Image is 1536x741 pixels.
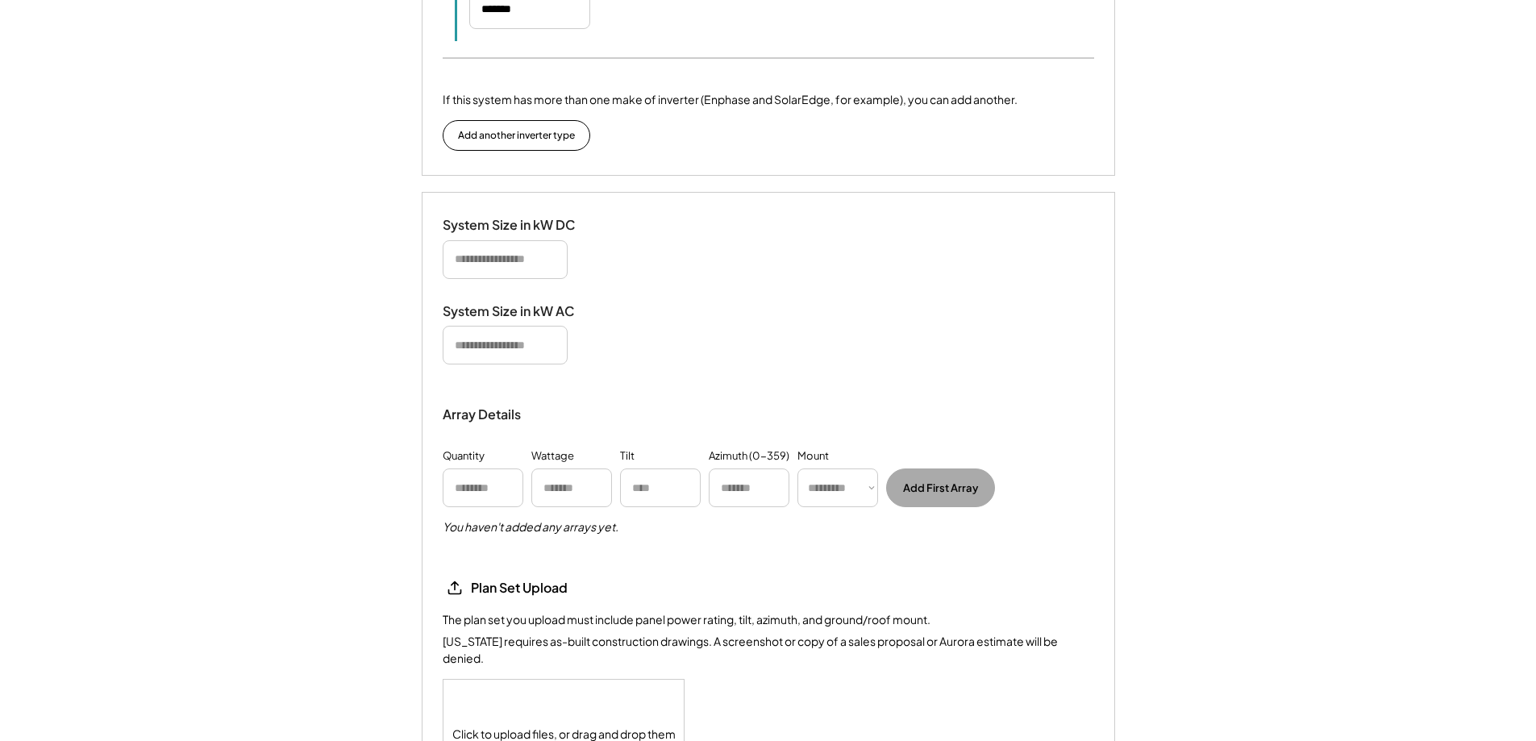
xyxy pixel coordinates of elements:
[620,448,635,464] div: Tilt
[443,217,604,234] div: System Size in kW DC
[443,448,485,464] div: Quantity
[443,612,930,628] div: The plan set you upload must include panel power rating, tilt, azimuth, and ground/roof mount.
[443,633,1094,667] div: [US_STATE] requires as-built construction drawings. A screenshot or copy of a sales proposal or A...
[797,448,829,464] div: Mount
[886,468,995,507] button: Add First Array
[443,91,1018,108] div: If this system has more than one make of inverter (Enphase and SolarEdge, for example), you can a...
[471,580,632,597] div: Plan Set Upload
[443,303,604,320] div: System Size in kW AC
[443,120,590,151] button: Add another inverter type
[443,405,523,424] div: Array Details
[709,448,789,464] div: Azimuth (0-359)
[531,448,574,464] div: Wattage
[443,519,618,535] h5: You haven't added any arrays yet.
